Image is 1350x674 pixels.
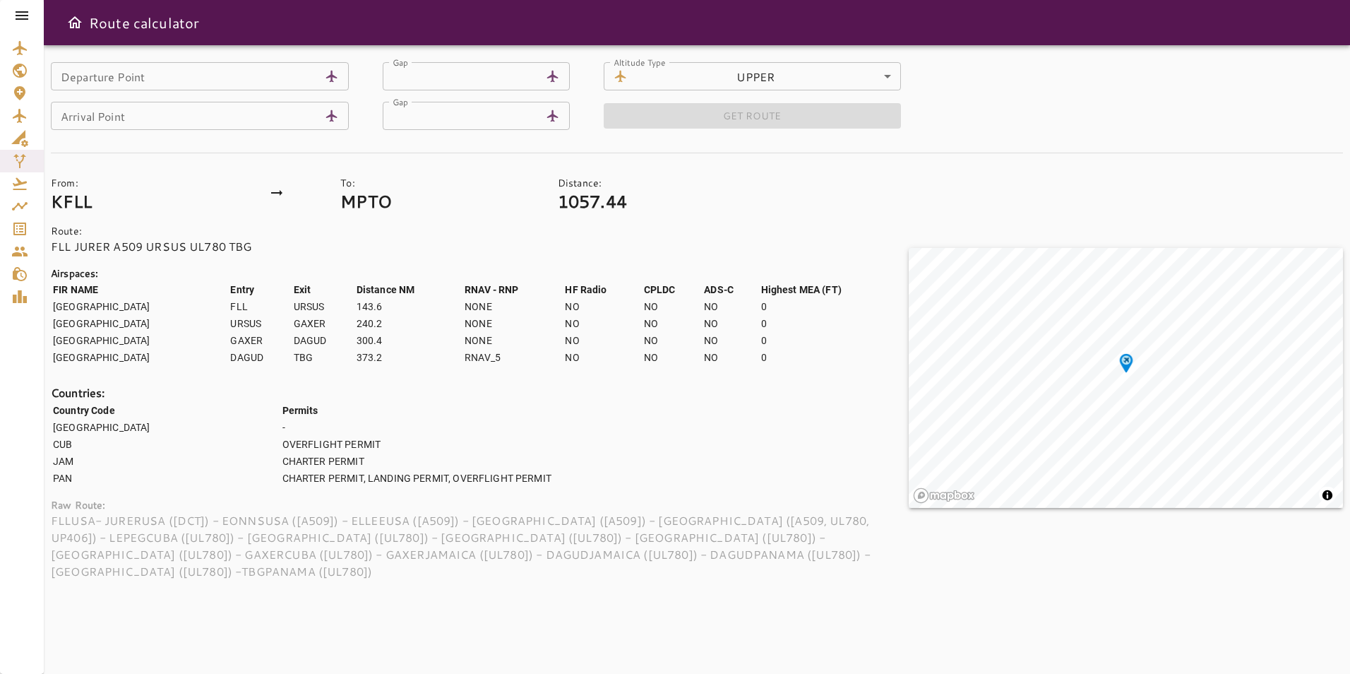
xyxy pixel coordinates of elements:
[643,333,703,348] td: NO
[1319,487,1336,504] button: Toggle attribution
[643,299,703,314] td: NO
[356,316,462,331] td: 240.2
[52,316,228,331] td: [GEOGRAPHIC_DATA]
[703,316,758,331] td: NO
[909,248,1343,508] canvas: Map
[52,350,228,365] td: [GEOGRAPHIC_DATA]
[51,384,105,401] strong: Countries:
[52,403,280,418] th: Country Code
[51,176,257,190] p: From:
[643,316,703,331] td: NO
[760,316,907,331] td: 0
[51,224,909,238] p: Route:
[558,189,627,213] strong: 1057.44
[703,282,758,297] th: ADS-C
[52,420,280,435] td: [GEOGRAPHIC_DATA]
[564,350,641,365] td: NO
[760,299,907,314] td: 0
[229,350,291,365] td: DAGUD
[282,437,907,452] td: OVERFLIGHT PERMIT
[52,282,228,297] th: FIR NAME
[564,282,641,297] th: HF Radio
[464,333,563,348] td: NONE
[293,282,354,297] th: Exit
[393,95,408,107] label: Gap
[356,282,462,297] th: Distance NM
[614,56,666,68] label: Altitude Type
[293,333,354,348] td: DAGUD
[464,282,563,297] th: RNAV - RNP
[760,350,907,365] td: 0
[51,498,106,512] strong: Raw Route:
[760,333,907,348] td: 0
[293,316,354,331] td: GAXER
[282,471,907,486] td: CHARTER PERMIT, LANDING PERMIT, OVERFLIGHT PERMIT
[564,299,641,314] td: NO
[340,176,546,190] p: To:
[356,299,462,314] td: 143.6
[564,333,641,348] td: NO
[703,350,758,365] td: NO
[51,266,99,280] strong: Airspaces:
[703,299,758,314] td: NO
[52,454,280,469] td: JAM
[51,189,92,213] strong: KFLL
[229,333,291,348] td: GAXER
[558,176,836,190] p: Distance:
[282,454,907,469] td: CHARTER PERMIT
[52,437,280,452] td: CUB
[229,282,291,297] th: Entry
[393,56,408,68] label: Gap
[61,8,89,37] button: Open drawer
[51,238,909,255] p: FLL JURER A509 URSUS UL780 TBG
[356,333,462,348] td: 300.4
[282,403,907,418] th: Permits
[340,189,392,213] strong: MPTO
[464,350,563,365] td: RNAV_5
[229,316,291,331] td: URSUS
[564,316,641,331] td: NO
[464,316,563,331] td: NONE
[52,471,280,486] td: PAN
[643,350,703,365] td: NO
[356,350,462,365] td: 373.2
[52,299,228,314] td: [GEOGRAPHIC_DATA]
[760,282,907,297] th: Highest MEA (FT)
[633,62,902,90] div: UPPER
[913,487,975,504] a: Mapbox logo
[229,299,291,314] td: FLL
[703,333,758,348] td: NO
[293,299,354,314] td: URSUS
[464,299,563,314] td: NONE
[282,420,907,435] td: -
[52,333,228,348] td: [GEOGRAPHIC_DATA]
[89,11,199,34] h6: Route calculator
[293,350,354,365] td: TBG
[51,512,909,580] p: FLLUSA- JURERUSA ([DCT]) - EONNSUSA ([A509]) - ELLEEUSA ([A509]) - [GEOGRAPHIC_DATA] ([A509]) - [...
[643,282,703,297] th: CPLDC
